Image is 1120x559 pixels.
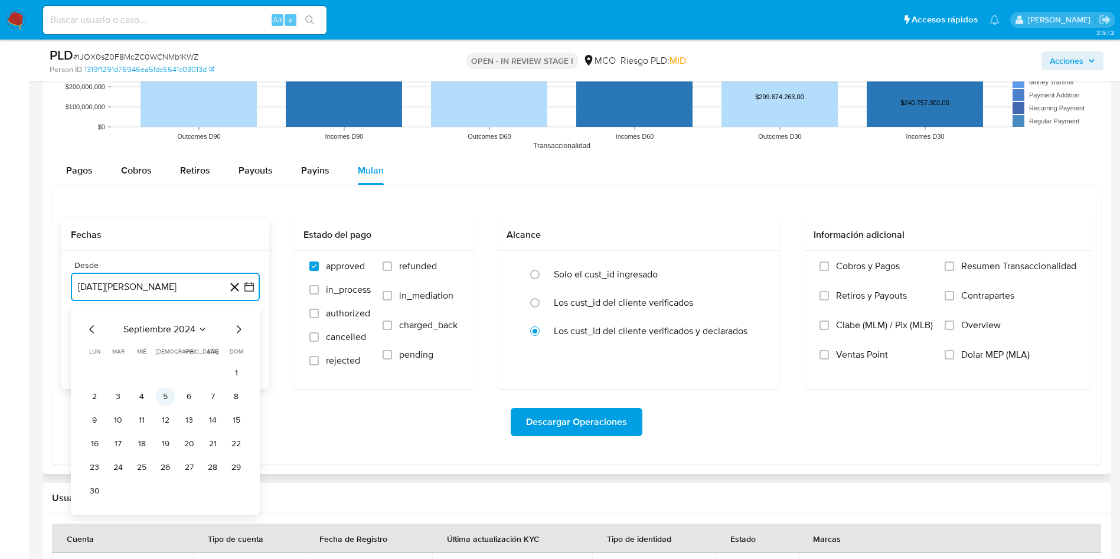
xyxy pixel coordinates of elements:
a: Notificaciones [990,15,1000,25]
span: Acciones [1050,51,1083,70]
input: Buscar usuario o caso... [43,12,326,28]
button: search-icon [298,12,322,28]
span: Accesos rápidos [912,14,978,26]
a: Salir [1099,14,1111,26]
div: MCO [583,54,616,67]
b: Person ID [50,64,82,75]
span: Alt [273,14,282,25]
h2: Usuarios Asociados [52,492,1101,504]
span: Riesgo PLD: [621,54,686,67]
a: 1319f1291d76946ea5fdc6641c03013d [84,64,214,75]
span: MID [670,54,686,67]
span: s [289,14,292,25]
button: Acciones [1041,51,1103,70]
span: 3.157.3 [1096,28,1114,37]
span: # IJOX0sZ0F8McZC0WCNMb1KWZ [73,51,198,63]
p: damian.rodriguez@mercadolibre.com [1028,14,1095,25]
p: OPEN - IN REVIEW STAGE I [466,53,578,69]
b: PLD [50,45,73,64]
